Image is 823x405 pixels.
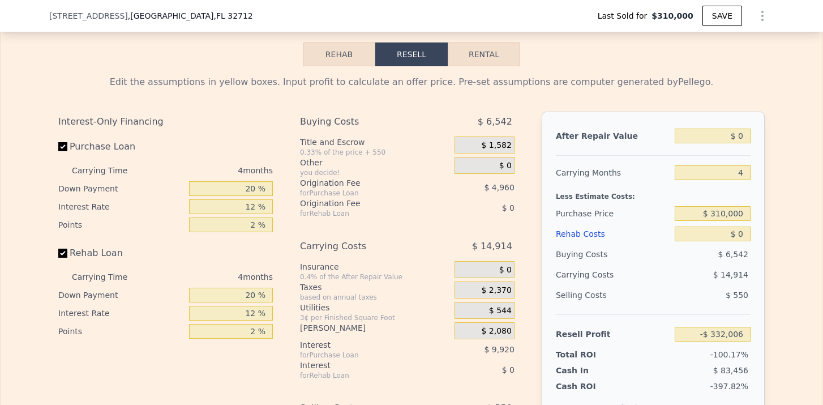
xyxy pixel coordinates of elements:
[150,268,273,286] div: 4 months
[300,137,450,148] div: Title and Escrow
[58,249,67,258] input: Rehab Loan
[58,142,67,151] input: Purchase Loan
[502,203,515,212] span: $ 0
[556,183,751,203] div: Less Estimate Costs:
[375,42,448,66] button: Resell
[300,189,426,198] div: for Purchase Loan
[300,236,426,257] div: Carrying Costs
[300,282,450,293] div: Taxes
[300,371,426,380] div: for Rehab Loan
[651,10,693,22] span: $310,000
[751,5,774,27] button: Show Options
[49,10,128,22] span: [STREET_ADDRESS]
[478,112,512,132] span: $ 6,542
[556,265,627,285] div: Carrying Costs
[58,137,185,157] label: Purchase Loan
[556,203,670,224] div: Purchase Price
[499,161,512,171] span: $ 0
[300,157,450,168] div: Other
[556,324,670,344] div: Resell Profit
[713,270,748,279] span: $ 14,914
[300,177,426,189] div: Origination Fee
[300,293,450,302] div: based on annual taxes
[481,285,511,296] span: $ 2,370
[58,180,185,198] div: Down Payment
[710,350,748,359] span: -100.17%
[300,322,450,334] div: [PERSON_NAME]
[58,216,185,234] div: Points
[556,365,627,376] div: Cash In
[300,313,450,322] div: 3¢ per Finished Square Foot
[556,163,670,183] div: Carrying Months
[58,75,765,89] div: Edit the assumptions in yellow boxes. Input profit to calculate an offer price. Pre-set assumptio...
[72,268,145,286] div: Carrying Time
[702,6,742,26] button: SAVE
[300,302,450,313] div: Utilities
[300,168,450,177] div: you decide!
[58,322,185,340] div: Points
[300,148,450,157] div: 0.33% of the price + 550
[72,161,145,180] div: Carrying Time
[300,351,426,360] div: for Purchase Loan
[300,360,426,371] div: Interest
[150,161,273,180] div: 4 months
[484,183,514,192] span: $ 4,960
[710,382,748,391] span: -397.82%
[481,140,511,151] span: $ 1,582
[448,42,520,66] button: Rental
[481,326,511,336] span: $ 2,080
[556,126,670,146] div: After Repair Value
[484,345,514,354] span: $ 9,920
[502,365,515,374] span: $ 0
[300,198,426,209] div: Origination Fee
[713,366,748,375] span: $ 83,456
[300,209,426,218] div: for Rehab Loan
[556,224,670,244] div: Rehab Costs
[58,304,185,322] div: Interest Rate
[726,291,748,300] span: $ 550
[58,243,185,263] label: Rehab Loan
[300,272,450,282] div: 0.4% of the After Repair Value
[499,265,512,275] span: $ 0
[213,11,252,20] span: , FL 32712
[556,285,670,305] div: Selling Costs
[556,381,637,392] div: Cash ROI
[718,250,748,259] span: $ 6,542
[300,339,426,351] div: Interest
[556,349,627,360] div: Total ROI
[598,10,652,22] span: Last Sold for
[489,306,512,316] span: $ 544
[300,261,450,272] div: Insurance
[303,42,375,66] button: Rehab
[556,244,670,265] div: Buying Costs
[58,286,185,304] div: Down Payment
[58,198,185,216] div: Interest Rate
[472,236,512,257] span: $ 14,914
[58,112,273,132] div: Interest-Only Financing
[300,112,426,132] div: Buying Costs
[128,10,253,22] span: , [GEOGRAPHIC_DATA]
